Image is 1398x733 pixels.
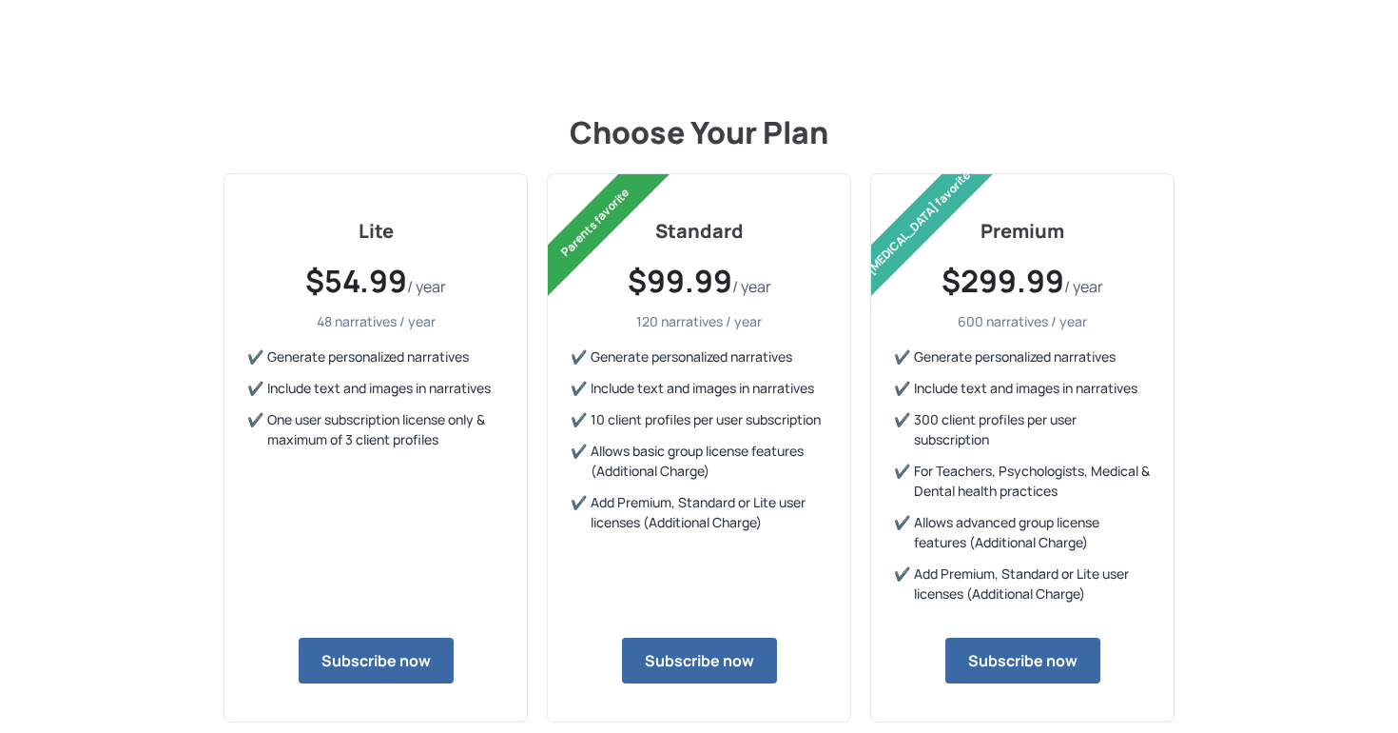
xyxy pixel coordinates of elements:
[571,258,827,304] p: $99.99
[1064,276,1103,297] span: / year
[839,143,999,303] span: [MEDICAL_DATA] favorite
[247,347,504,366] li: Generate personalized narratives
[894,512,1151,552] li: Allows advanced group license features (Additional Charge)
[407,276,446,297] span: / year
[247,311,504,331] p: 48 narratives / year
[622,638,777,683] button: Subscribe now
[571,220,827,243] h3: Standard
[894,409,1151,449] li: 300 client profiles per user subscription
[571,441,827,481] li: Allows basic group license features (Additional Charge)
[571,492,827,532] li: Add Premium, Standard or Lite user licenses (Additional Charge)
[185,114,1213,150] h2: Choose Your Plan
[571,311,827,331] p: 120 narratives / year
[247,409,504,449] li: One user subscription license only & maximum of 3 client profiles
[945,638,1100,683] button: Subscribe now
[894,220,1151,243] h3: Premium
[894,311,1151,331] p: 600 narratives / year
[515,143,675,303] span: Parents favorite
[571,347,827,366] li: Generate personalized narratives
[894,347,1151,366] li: Generate personalized narratives
[894,258,1151,304] p: $299.99
[894,378,1151,398] li: Include text and images in narratives
[894,461,1151,501] li: For Teachers, Psychologists, Medical & Dental health practices
[732,276,771,297] span: / year
[571,409,827,429] li: 10 client profiles per user subscription
[247,220,504,243] h3: Lite
[571,378,827,398] li: Include text and images in narratives
[299,638,454,683] button: Subscribe now
[247,258,504,304] p: $54.99
[247,378,504,398] li: Include text and images in narratives
[894,564,1151,604] li: Add Premium, Standard or Lite user licenses (Additional Charge)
